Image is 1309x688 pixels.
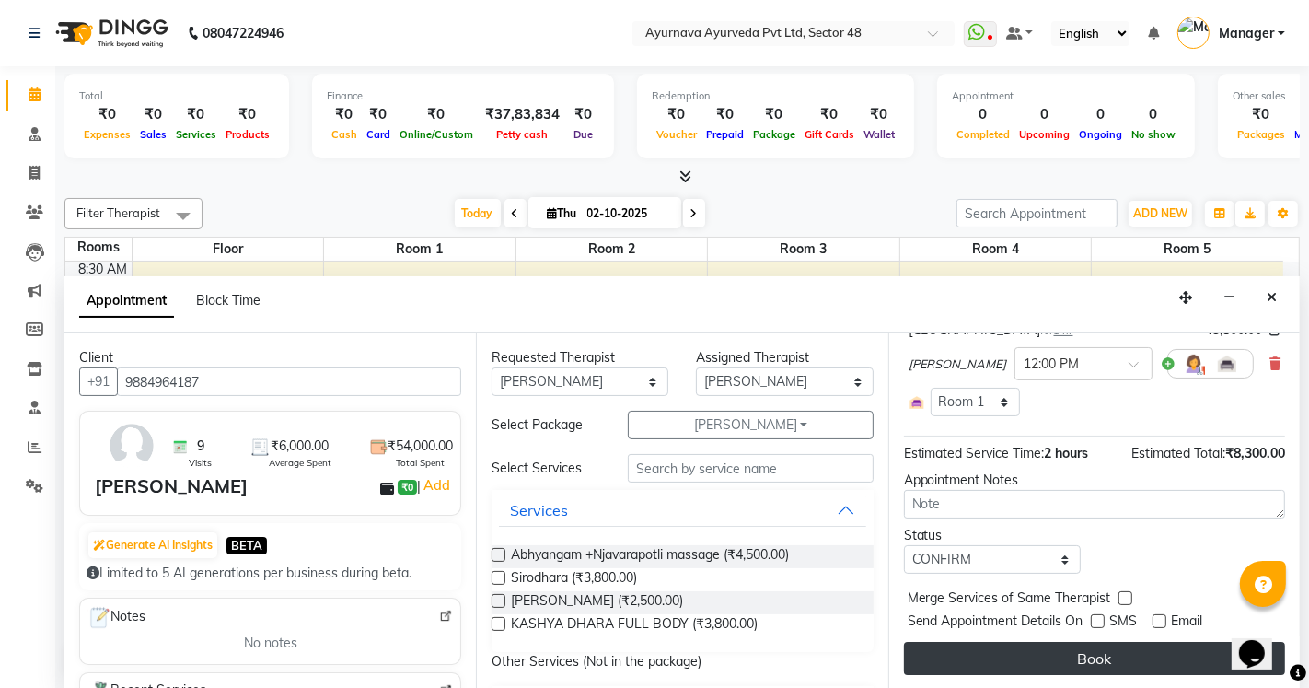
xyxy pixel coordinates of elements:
[47,7,173,59] img: logo
[582,200,674,227] input: 2025-10-02
[1133,206,1187,220] span: ADD NEW
[395,104,478,125] div: ₹0
[133,238,324,261] span: Floor
[203,7,284,59] b: 08047224946
[909,394,925,411] img: Interior.png
[417,474,453,496] span: |
[189,456,212,470] span: Visits
[1110,612,1138,635] span: SMS
[76,205,160,220] span: Filter Therapist
[859,104,899,125] div: ₹0
[652,88,899,104] div: Redemption
[904,642,1285,675] button: Book
[511,568,637,591] span: Sirodhara (₹3,800.00)
[904,471,1285,490] div: Appointment Notes
[327,128,362,141] span: Cash
[95,472,248,500] div: [PERSON_NAME]
[904,526,1081,545] div: Status
[1258,284,1285,312] button: Close
[79,348,461,367] div: Client
[569,128,597,141] span: Due
[396,456,445,470] span: Total Spent
[1127,104,1180,125] div: 0
[171,128,221,141] span: Services
[1127,128,1180,141] span: No show
[701,128,748,141] span: Prepaid
[652,104,701,125] div: ₹0
[1074,104,1127,125] div: 0
[478,415,614,435] div: Select Package
[908,612,1083,635] span: Send Appointment Details On
[1216,353,1238,375] img: Interior.png
[362,104,395,125] div: ₹0
[171,104,221,125] div: ₹0
[511,591,683,614] span: [PERSON_NAME] (₹2,500.00)
[492,128,553,141] span: Petty cash
[1045,445,1089,461] span: 2 hours
[87,564,454,583] div: Limited to 5 AI generations per business during beta.
[628,454,873,483] input: Search by service name
[800,104,859,125] div: ₹0
[197,437,204,456] span: 9
[1074,128,1127,141] span: Ongoing
[1177,17,1210,49] img: Manager
[1172,612,1203,635] span: Email
[478,459,614,478] div: Select Services
[900,238,1092,261] span: Room 4
[952,88,1180,104] div: Appointment
[696,348,873,367] div: Assigned Therapist
[395,128,478,141] span: Online/Custom
[1219,24,1274,43] span: Manager
[65,238,132,257] div: Rooms
[1233,104,1290,125] div: ₹0
[221,104,274,125] div: ₹0
[567,104,599,125] div: ₹0
[135,128,171,141] span: Sales
[421,474,453,496] a: Add
[455,199,501,227] span: Today
[88,532,217,558] button: Generate AI Insights
[79,88,274,104] div: Total
[1131,445,1225,461] span: Estimated Total:
[516,238,708,261] span: Room 2
[499,494,865,527] button: Services
[628,411,873,439] button: [PERSON_NAME]
[956,199,1118,227] input: Search Appointment
[909,356,1007,374] span: [PERSON_NAME]
[221,128,274,141] span: Products
[904,445,1045,461] span: Estimated Service Time:
[324,238,515,261] span: Room 1
[1232,614,1291,670] iframe: chat widget
[1092,238,1283,261] span: Room 5
[708,238,899,261] span: Room 3
[1129,201,1192,227] button: ADD NEW
[79,367,118,396] button: +91
[105,419,158,472] img: avatar
[87,606,145,630] span: Notes
[859,128,899,141] span: Wallet
[1225,445,1285,461] span: ₹8,300.00
[701,104,748,125] div: ₹0
[952,104,1014,125] div: 0
[652,128,701,141] span: Voucher
[117,367,461,396] input: Search by Name/Mobile/Email/Code
[388,437,453,456] span: ₹54,000.00
[492,348,668,367] div: Requested Therapist
[269,456,331,470] span: Average Spent
[748,104,800,125] div: ₹0
[244,634,297,653] span: No notes
[543,206,582,220] span: Thu
[196,292,261,309] span: Block Time
[327,88,599,104] div: Finance
[75,260,132,279] div: 8:30 AM
[1014,104,1074,125] div: 0
[79,128,135,141] span: Expenses
[478,104,567,125] div: ₹37,83,834
[79,104,135,125] div: ₹0
[511,545,789,568] span: Abhyangam +Njavarapotli massage (₹4,500.00)
[748,128,800,141] span: Package
[135,104,171,125] div: ₹0
[1233,128,1290,141] span: Packages
[1183,353,1205,375] img: Hairdresser.png
[510,499,568,521] div: Services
